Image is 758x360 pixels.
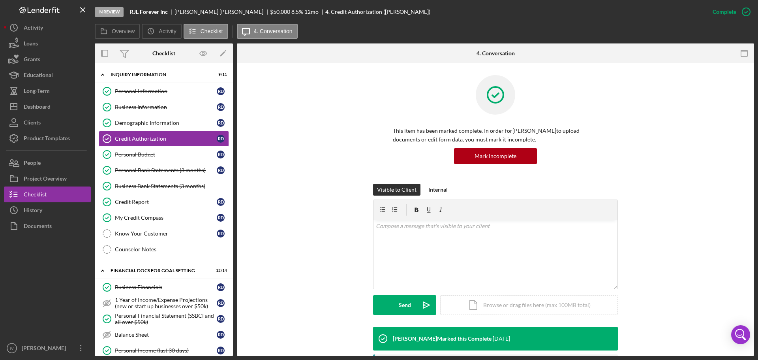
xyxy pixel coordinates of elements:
[4,99,91,115] a: Dashboard
[213,72,227,77] div: 9 / 11
[4,83,91,99] button: Long-Term
[424,184,452,196] button: Internal
[454,148,537,164] button: Mark Incomplete
[99,241,229,257] a: Counselor Notes
[99,115,229,131] a: Demographic InformationRD
[24,67,53,85] div: Educational
[304,9,319,15] div: 12 mo
[115,215,217,221] div: My Credit Compass
[217,87,225,95] div: R D
[20,340,71,358] div: [PERSON_NAME]
[213,268,227,273] div: 12 / 14
[184,24,228,39] button: Checklist
[373,295,436,315] button: Send
[24,130,70,148] div: Product Templates
[325,9,430,15] div: 4. Credit Authorization ([PERSON_NAME])
[99,194,229,210] a: Credit ReportRD
[713,4,736,20] div: Complete
[270,9,290,15] div: $50,000
[217,198,225,206] div: R D
[174,9,270,15] div: [PERSON_NAME] [PERSON_NAME]
[130,9,168,15] b: RJL Forever Inc
[217,151,225,158] div: R D
[217,283,225,291] div: R D
[99,226,229,241] a: Know Your CustomerRD
[99,295,229,311] a: 1 Year of Income/Expense Projections (new or start up businesses over $50k)RD
[4,36,91,51] button: Loans
[24,202,42,220] div: History
[217,103,225,111] div: R D
[217,347,225,354] div: R D
[705,4,754,20] button: Complete
[24,218,52,236] div: Documents
[99,131,229,147] a: Credit AuthorizationRD
[237,24,298,39] button: 4. Conversation
[377,184,417,196] div: Visible to Client
[217,135,225,143] div: R D
[24,36,38,53] div: Loans
[115,347,217,354] div: Personal Income (last 30 days)
[115,284,217,290] div: Business Financials
[112,28,135,34] label: Overview
[493,335,510,342] time: 2025-09-25 14:56
[99,279,229,295] a: Business FinancialsRD
[4,155,91,171] button: People
[201,28,223,34] label: Checklist
[4,67,91,83] button: Educational
[24,99,51,117] div: Dashboard
[115,88,217,94] div: Personal Information
[99,99,229,115] a: Business InformationRD
[4,51,91,67] button: Grants
[99,83,229,99] a: Personal InformationRD
[4,20,91,36] button: Activity
[99,147,229,162] a: Personal BudgetRD
[99,311,229,327] a: Personal Financial Statement (SSBCI and all over $50k)RD
[115,230,217,237] div: Know Your Customer
[291,9,303,15] div: 8.5 %
[24,155,41,173] div: People
[217,331,225,339] div: R D
[95,7,124,17] div: In Review
[477,50,515,57] div: 4. Conversation
[4,202,91,218] button: History
[24,51,40,69] div: Grants
[475,148,516,164] div: Mark Incomplete
[115,167,217,173] div: Personal Bank Statements (3 months)
[4,130,91,146] a: Product Templates
[99,343,229,358] a: Personal Income (last 30 days)RD
[99,210,229,226] a: My Credit CompassRD
[399,295,411,315] div: Send
[24,171,67,188] div: Project Overview
[217,299,225,307] div: R D
[373,184,420,196] button: Visible to Client
[4,115,91,130] button: Clients
[393,126,598,144] p: This item has been marked complete. In order for [PERSON_NAME] to upload documents or edit form d...
[99,162,229,178] a: Personal Bank Statements (3 months)RD
[217,119,225,127] div: R D
[4,218,91,234] button: Documents
[217,166,225,174] div: R D
[217,230,225,237] div: R D
[24,115,41,132] div: Clients
[142,24,181,39] button: Activity
[217,315,225,323] div: R D
[4,171,91,187] button: Project Overview
[111,268,207,273] div: Financial Docs for Goal Setting
[111,72,207,77] div: INQUIRY INFORMATION
[115,183,229,189] div: Business Bank Statements (3 months)
[99,327,229,343] a: Balance SheetRD
[4,340,91,356] button: IV[PERSON_NAME]
[115,297,217,309] div: 1 Year of Income/Expense Projections (new or start up businesses over $50k)
[393,335,492,342] div: [PERSON_NAME] Marked this Complete
[115,199,217,205] div: Credit Report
